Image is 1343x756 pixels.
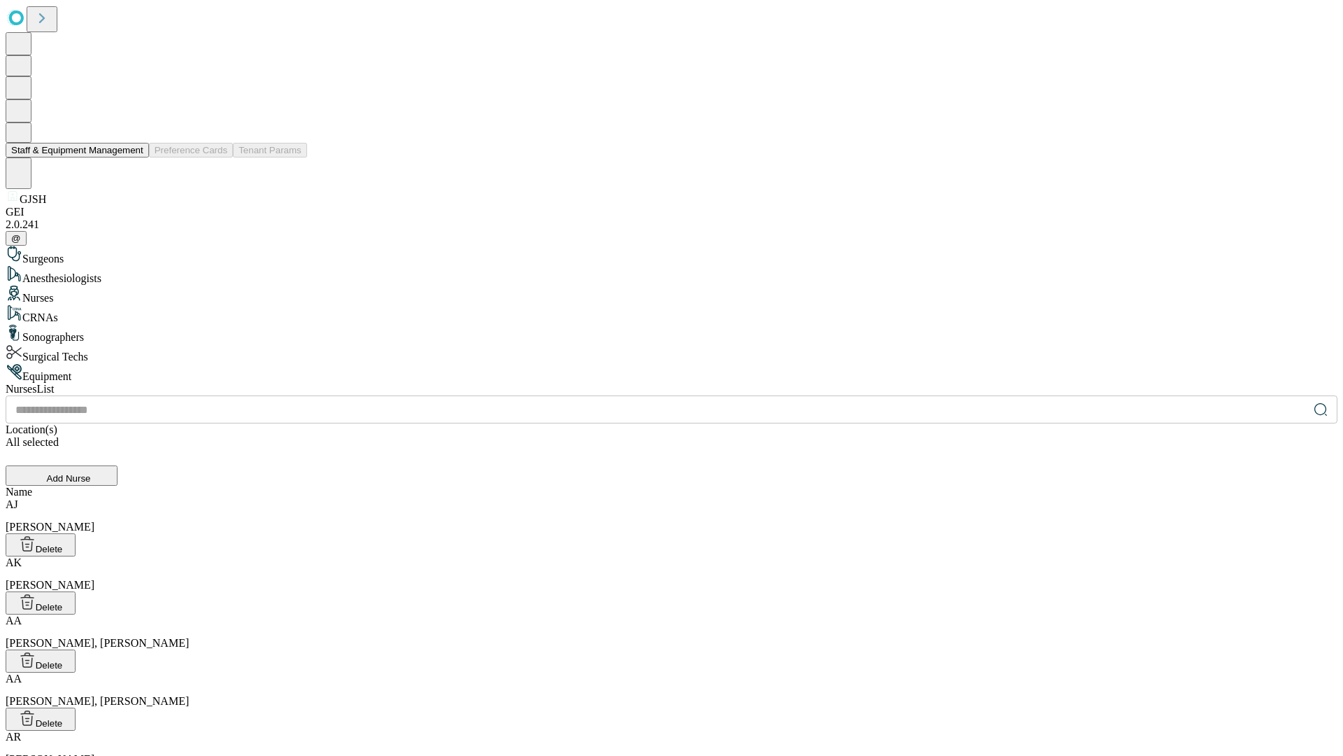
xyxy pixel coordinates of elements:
div: Surgeons [6,246,1337,265]
div: [PERSON_NAME] [6,498,1337,533]
span: AJ [6,498,18,510]
div: GEI [6,206,1337,218]
button: Delete [6,591,76,615]
div: Nurses [6,285,1337,304]
span: @ [11,233,21,244]
div: All selected [6,436,1337,449]
span: Delete [36,718,63,729]
span: AA [6,615,22,626]
span: AR [6,731,21,743]
span: AA [6,673,22,685]
span: Delete [36,544,63,554]
div: Name [6,486,1337,498]
div: Equipment [6,363,1337,383]
span: AK [6,556,22,568]
div: Nurses List [6,383,1337,395]
div: Surgical Techs [6,344,1337,363]
button: Tenant Params [233,143,307,157]
div: [PERSON_NAME], [PERSON_NAME] [6,673,1337,708]
button: @ [6,231,27,246]
button: Delete [6,708,76,731]
button: Delete [6,650,76,673]
button: Add Nurse [6,465,118,486]
button: Staff & Equipment Management [6,143,149,157]
button: Delete [6,533,76,556]
div: Sonographers [6,324,1337,344]
button: Preference Cards [149,143,233,157]
div: Anesthesiologists [6,265,1337,285]
div: [PERSON_NAME], [PERSON_NAME] [6,615,1337,650]
span: Delete [36,660,63,671]
span: Add Nurse [47,473,91,484]
div: 2.0.241 [6,218,1337,231]
div: [PERSON_NAME] [6,556,1337,591]
span: GJSH [20,193,46,205]
div: CRNAs [6,304,1337,324]
span: Location(s) [6,423,57,435]
span: Delete [36,602,63,612]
